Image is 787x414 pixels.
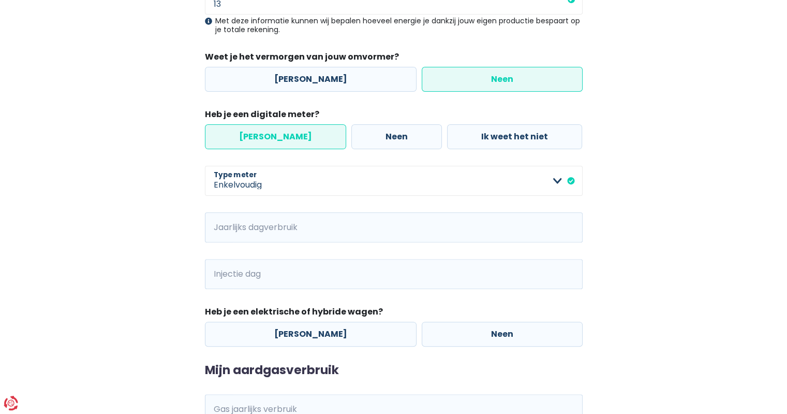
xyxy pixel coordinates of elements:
[422,322,583,347] label: Neen
[351,124,442,149] label: Neen
[205,67,417,92] label: [PERSON_NAME]
[205,51,583,67] legend: Weet je het vermorgen van jouw omvormer?
[205,17,583,34] div: Met deze informatie kunnen wij bepalen hoeveel energie je dankzij jouw eigen productie bespaart o...
[205,306,583,322] legend: Heb je een elektrische of hybride wagen?
[422,67,583,92] label: Neen
[205,124,346,149] label: [PERSON_NAME]
[205,108,583,124] legend: Heb je een digitale meter?
[205,363,583,378] h2: Mijn aardgasverbruik
[447,124,582,149] label: Ik weet het niet
[205,259,233,289] span: kWh
[205,322,417,347] label: [PERSON_NAME]
[205,212,233,242] span: kWh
